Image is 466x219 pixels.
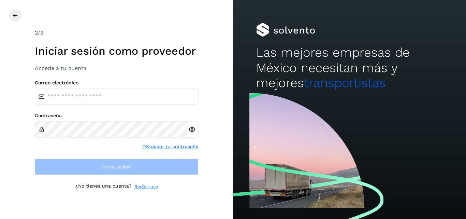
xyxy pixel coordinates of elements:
label: Contraseña [35,113,199,119]
a: Olvidaste tu contraseña [142,143,199,150]
label: Correo electrónico [35,80,199,86]
span: 2 [35,29,38,36]
span: transportistas [304,76,386,90]
h3: Accede a tu cuenta [35,65,199,71]
h1: Iniciar sesión como proveedor [35,44,199,57]
h2: Las mejores empresas de México necesitan más y mejores [256,45,442,91]
button: Inicia sesión [35,159,199,175]
p: ¿No tienes una cuenta? [75,183,132,190]
div: /2 [35,29,199,37]
span: Inicia sesión [102,164,131,169]
a: Regístrate [134,183,158,190]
